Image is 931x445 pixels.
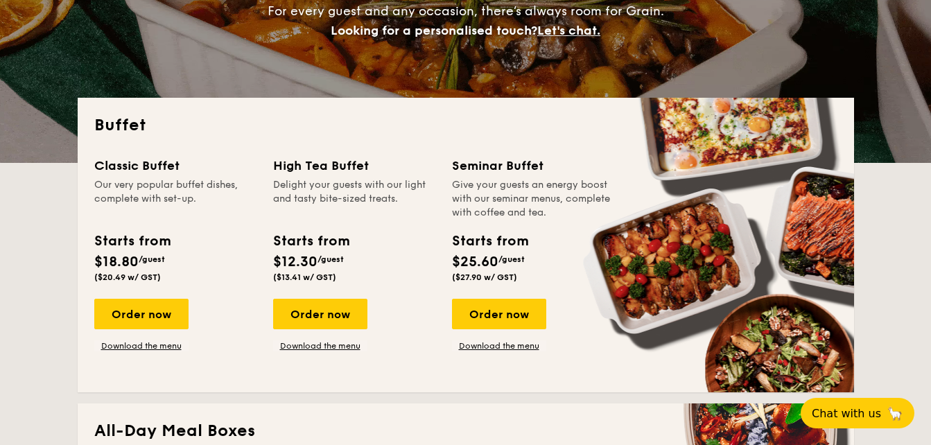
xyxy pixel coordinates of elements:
[94,340,189,351] a: Download the menu
[812,407,881,420] span: Chat with us
[139,254,165,264] span: /guest
[452,272,517,282] span: ($27.90 w/ GST)
[537,23,600,38] span: Let's chat.
[452,299,546,329] div: Order now
[273,272,336,282] span: ($13.41 w/ GST)
[94,272,161,282] span: ($20.49 w/ GST)
[94,299,189,329] div: Order now
[452,231,528,252] div: Starts from
[317,254,344,264] span: /guest
[498,254,525,264] span: /guest
[273,299,367,329] div: Order now
[273,178,435,220] div: Delight your guests with our light and tasty bite-sized treats.
[273,254,317,270] span: $12.30
[452,178,614,220] div: Give your guests an energy boost with our seminar menus, complete with coffee and tea.
[452,156,614,175] div: Seminar Buffet
[801,398,914,428] button: Chat with us🦙
[94,114,837,137] h2: Buffet
[273,231,349,252] div: Starts from
[94,231,170,252] div: Starts from
[94,254,139,270] span: $18.80
[331,23,537,38] span: Looking for a personalised touch?
[452,254,498,270] span: $25.60
[273,156,435,175] div: High Tea Buffet
[94,156,256,175] div: Classic Buffet
[94,178,256,220] div: Our very popular buffet dishes, complete with set-up.
[887,405,903,421] span: 🦙
[452,340,546,351] a: Download the menu
[273,340,367,351] a: Download the menu
[94,420,837,442] h2: All-Day Meal Boxes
